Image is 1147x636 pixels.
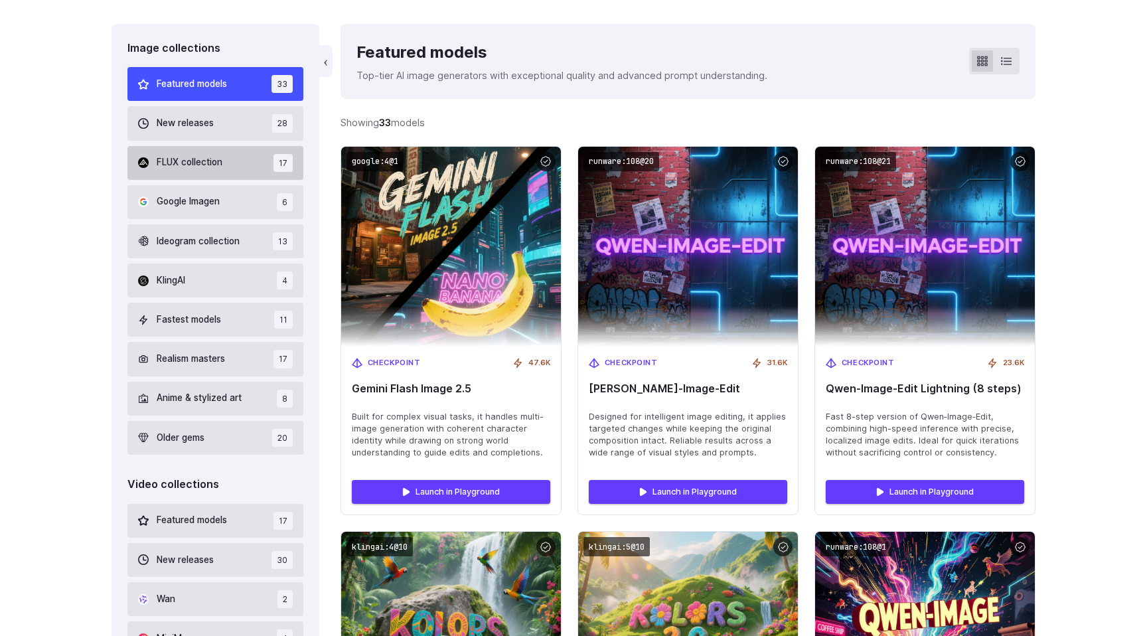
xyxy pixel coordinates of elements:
[368,357,421,369] span: Checkpoint
[127,264,303,297] button: KlingAI 4
[842,357,895,369] span: Checkpoint
[127,342,303,376] button: Realism masters 17
[277,390,293,408] span: 8
[346,537,413,556] code: klingai:4@10
[127,40,303,57] div: Image collections
[273,350,293,368] span: 17
[767,357,787,369] span: 31.6K
[157,195,220,209] span: Google Imagen
[341,147,561,347] img: Gemini Flash Image 2.5
[271,551,293,569] span: 30
[127,421,303,455] button: Older gems 20
[127,476,303,493] div: Video collections
[157,391,242,406] span: Anime & stylized art
[157,77,227,92] span: Featured models
[356,68,767,83] p: Top-tier AI image generators with exceptional quality and advanced prompt understanding.
[272,114,293,132] span: 28
[127,303,303,337] button: Fastest models 11
[820,152,896,171] code: runware:108@21
[277,272,293,289] span: 4
[352,382,550,395] span: Gemini Flash Image 2.5
[578,147,798,347] img: Qwen‑Image‑Edit
[157,592,175,607] span: Wan
[605,357,658,369] span: Checkpoint
[157,553,214,568] span: New releases
[157,274,185,288] span: KlingAI
[528,357,550,369] span: 47.6K
[157,313,221,327] span: Fastest models
[815,147,1035,347] img: Qwen‑Image‑Edit Lightning (8 steps)
[589,411,787,459] span: Designed for intelligent image editing, it applies targeted changes while keeping the original co...
[157,155,222,170] span: FLUX collection
[157,352,225,366] span: Realism masters
[273,512,293,530] span: 17
[1003,357,1024,369] span: 23.6K
[273,154,293,172] span: 17
[341,115,425,130] div: Showing models
[346,152,404,171] code: google:4@1
[157,431,204,445] span: Older gems
[127,504,303,538] button: Featured models 17
[127,106,303,140] button: New releases 28
[127,224,303,258] button: Ideogram collection 13
[820,537,891,556] code: runware:108@1
[157,234,240,249] span: Ideogram collection
[274,311,293,329] span: 11
[583,537,650,556] code: klingai:5@10
[273,232,293,250] span: 13
[277,590,293,608] span: 2
[589,480,787,504] a: Launch in Playground
[356,40,767,65] div: Featured models
[271,75,293,93] span: 33
[127,146,303,180] button: FLUX collection 17
[589,382,787,395] span: [PERSON_NAME]‑Image‑Edit
[272,429,293,447] span: 20
[583,152,659,171] code: runware:108@20
[127,582,303,616] button: Wan 2
[352,480,550,504] a: Launch in Playground
[127,543,303,577] button: New releases 30
[826,411,1024,459] span: Fast 8-step version of Qwen‑Image‑Edit, combining high-speed inference with precise, localized im...
[277,193,293,211] span: 6
[127,67,303,101] button: Featured models 33
[319,45,333,77] button: ‹
[352,411,550,459] span: Built for complex visual tasks, it handles multi-image generation with coherent character identit...
[826,480,1024,504] a: Launch in Playground
[379,117,391,128] strong: 33
[127,382,303,416] button: Anime & stylized art 8
[157,116,214,131] span: New releases
[826,382,1024,395] span: Qwen‑Image‑Edit Lightning (8 steps)
[157,513,227,528] span: Featured models
[127,185,303,219] button: Google Imagen 6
